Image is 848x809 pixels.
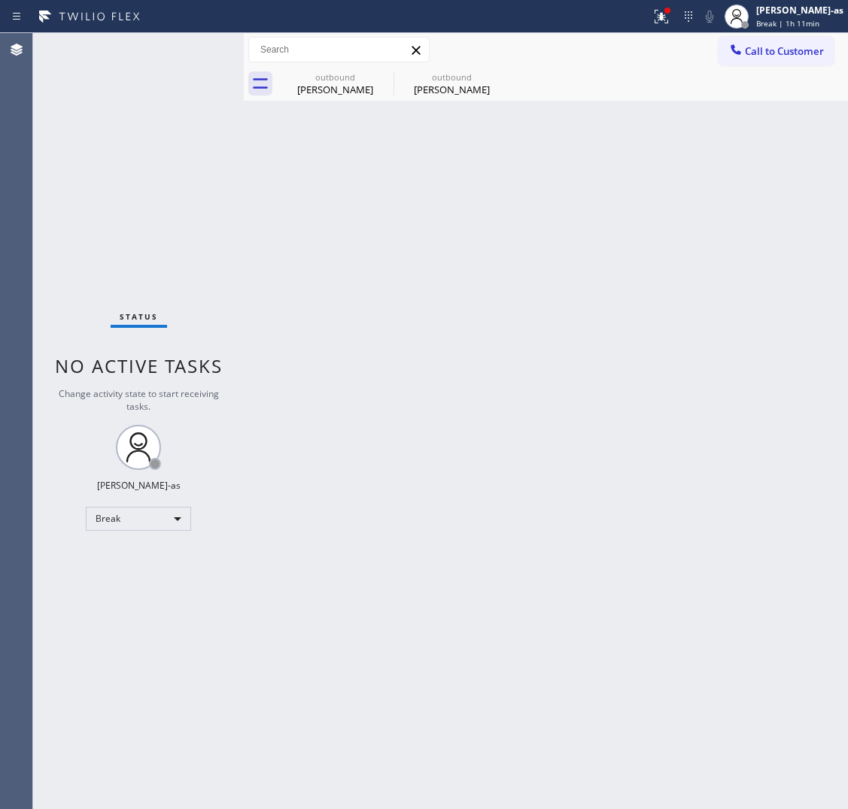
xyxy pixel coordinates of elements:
[86,507,191,531] div: Break
[278,71,392,83] div: outbound
[59,387,219,413] span: Change activity state to start receiving tasks.
[278,67,392,101] div: David Dimmick
[699,6,720,27] button: Mute
[120,311,158,322] span: Status
[395,71,509,83] div: outbound
[719,37,834,65] button: Call to Customer
[278,83,392,96] div: [PERSON_NAME]
[249,38,429,62] input: Search
[55,353,223,378] span: No active tasks
[395,67,509,101] div: Mike Piazza
[756,4,843,17] div: [PERSON_NAME]-as
[745,44,824,58] span: Call to Customer
[756,18,819,29] span: Break | 1h 11min
[395,83,509,96] div: [PERSON_NAME]
[97,479,181,492] div: [PERSON_NAME]-as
